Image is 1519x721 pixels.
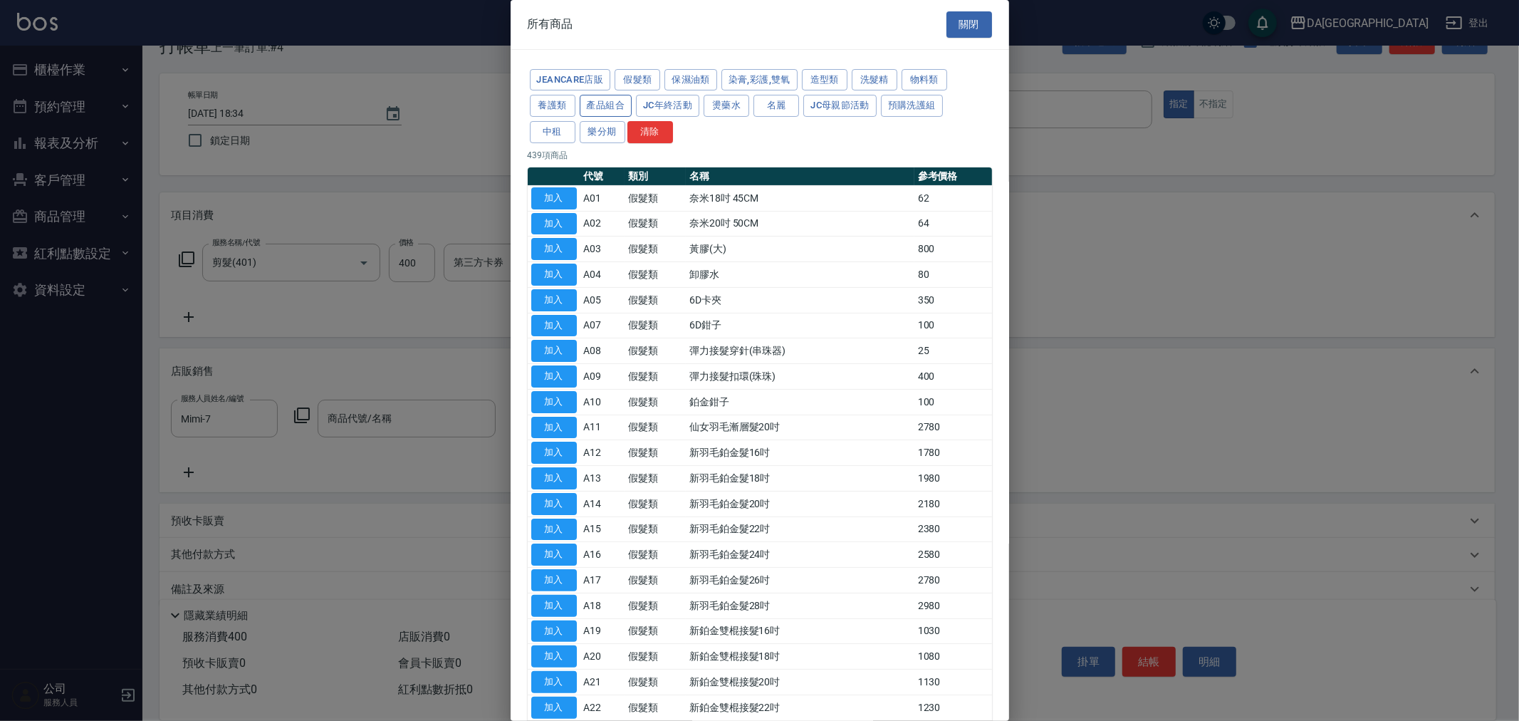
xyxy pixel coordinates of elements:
td: 假髮類 [625,237,686,262]
td: A19 [580,618,625,644]
button: 加入 [531,365,577,388]
td: 新羽毛鉑金髮20吋 [686,491,914,517]
td: 假髮類 [625,313,686,338]
td: 假髮類 [625,670,686,695]
td: A04 [580,262,625,288]
button: 加入 [531,238,577,260]
button: 加入 [531,621,577,643]
td: 假髮類 [625,695,686,720]
td: 6D卡夾 [686,287,914,313]
td: 2380 [914,517,992,542]
td: 假髮類 [625,185,686,211]
button: 加入 [531,442,577,464]
button: 假髮類 [615,69,660,91]
td: A10 [580,389,625,415]
td: 64 [914,211,992,237]
button: 保濕油類 [664,69,717,91]
td: 黃膠(大) [686,237,914,262]
td: 1230 [914,695,992,720]
td: A08 [580,338,625,364]
th: 參考價格 [914,167,992,186]
td: 假髮類 [625,415,686,440]
td: 鉑金鉗子 [686,389,914,415]
td: 假髮類 [625,338,686,364]
td: 400 [914,364,992,390]
button: 加入 [531,213,577,235]
td: A11 [580,415,625,440]
button: 加入 [531,569,577,591]
td: 新羽毛鉑金髮26吋 [686,568,914,593]
td: 彈力接髮扣環(珠珠) [686,364,914,390]
td: 62 [914,185,992,211]
td: 25 [914,338,992,364]
button: 樂分期 [580,121,625,143]
button: 養護類 [530,95,575,117]
td: 1780 [914,440,992,466]
td: 彈力接髮穿針(串珠器) [686,338,914,364]
td: 假髮類 [625,517,686,542]
td: 假髮類 [625,287,686,313]
td: 仙女羽毛漸層髮20吋 [686,415,914,440]
button: 加入 [531,467,577,489]
td: 100 [914,313,992,338]
td: 新羽毛鉑金髮28吋 [686,593,914,618]
td: 奈米18吋 45CM [686,185,914,211]
td: A17 [580,568,625,593]
button: 加入 [531,315,577,337]
button: JC母親節活動 [803,95,877,117]
td: A21 [580,670,625,695]
td: A13 [580,466,625,492]
td: 假髮類 [625,568,686,593]
td: 卸膠水 [686,262,914,288]
button: 物料類 [902,69,947,91]
p: 439 項商品 [528,149,992,162]
button: 加入 [531,289,577,311]
td: 假髮類 [625,542,686,568]
button: 產品組合 [580,95,632,117]
button: 加入 [531,340,577,362]
td: 新鉑金雙棍接髮22吋 [686,695,914,720]
td: A15 [580,517,625,542]
td: 假髮類 [625,262,686,288]
button: 關閉 [946,11,992,38]
td: A12 [580,440,625,466]
td: A18 [580,593,625,618]
button: 造型類 [802,69,847,91]
th: 代號 [580,167,625,186]
td: 1980 [914,466,992,492]
button: 加入 [531,645,577,668]
td: 800 [914,237,992,262]
td: A20 [580,644,625,670]
button: JeanCare店販 [530,69,611,91]
button: 中租 [530,121,575,143]
td: A02 [580,211,625,237]
td: A16 [580,542,625,568]
td: 2580 [914,542,992,568]
button: 加入 [531,519,577,541]
td: 假髮類 [625,644,686,670]
td: 1080 [914,644,992,670]
span: 所有商品 [528,17,573,31]
td: A22 [580,695,625,720]
td: 假髮類 [625,389,686,415]
button: 加入 [531,493,577,515]
button: 加入 [531,417,577,439]
td: A03 [580,237,625,262]
td: 新羽毛鉑金髮18吋 [686,466,914,492]
td: 2780 [914,415,992,440]
th: 名稱 [686,167,914,186]
td: 新鉑金雙棍接髮18吋 [686,644,914,670]
td: 1030 [914,618,992,644]
button: 燙藥水 [704,95,749,117]
button: 洗髮精 [852,69,897,91]
td: 假髮類 [625,364,686,390]
th: 類別 [625,167,686,186]
button: 名麗 [753,95,799,117]
td: A07 [580,313,625,338]
td: A01 [580,185,625,211]
button: 加入 [531,544,577,566]
td: 假髮類 [625,440,686,466]
td: 假髮類 [625,593,686,618]
td: 新羽毛鉑金髮16吋 [686,440,914,466]
td: 假髮類 [625,211,686,237]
